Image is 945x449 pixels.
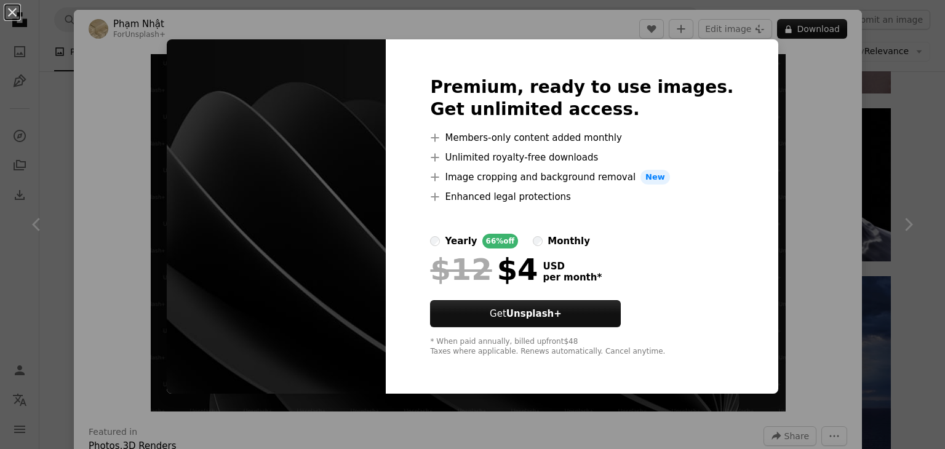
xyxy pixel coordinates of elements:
[430,150,733,165] li: Unlimited royalty-free downloads
[640,170,670,185] span: New
[482,234,519,248] div: 66% off
[543,272,602,283] span: per month *
[430,189,733,204] li: Enhanced legal protections
[430,76,733,121] h2: Premium, ready to use images. Get unlimited access.
[533,236,543,246] input: monthly
[445,234,477,248] div: yearly
[430,130,733,145] li: Members-only content added monthly
[430,236,440,246] input: yearly66%off
[430,170,733,185] li: Image cropping and background removal
[430,253,492,285] span: $12
[430,253,538,285] div: $4
[506,308,562,319] strong: Unsplash+
[548,234,590,248] div: monthly
[167,39,386,394] img: premium_photo-1699851157839-5a1773bc27e1
[430,300,621,327] button: GetUnsplash+
[543,261,602,272] span: USD
[430,337,733,357] div: * When paid annually, billed upfront $48 Taxes where applicable. Renews automatically. Cancel any...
